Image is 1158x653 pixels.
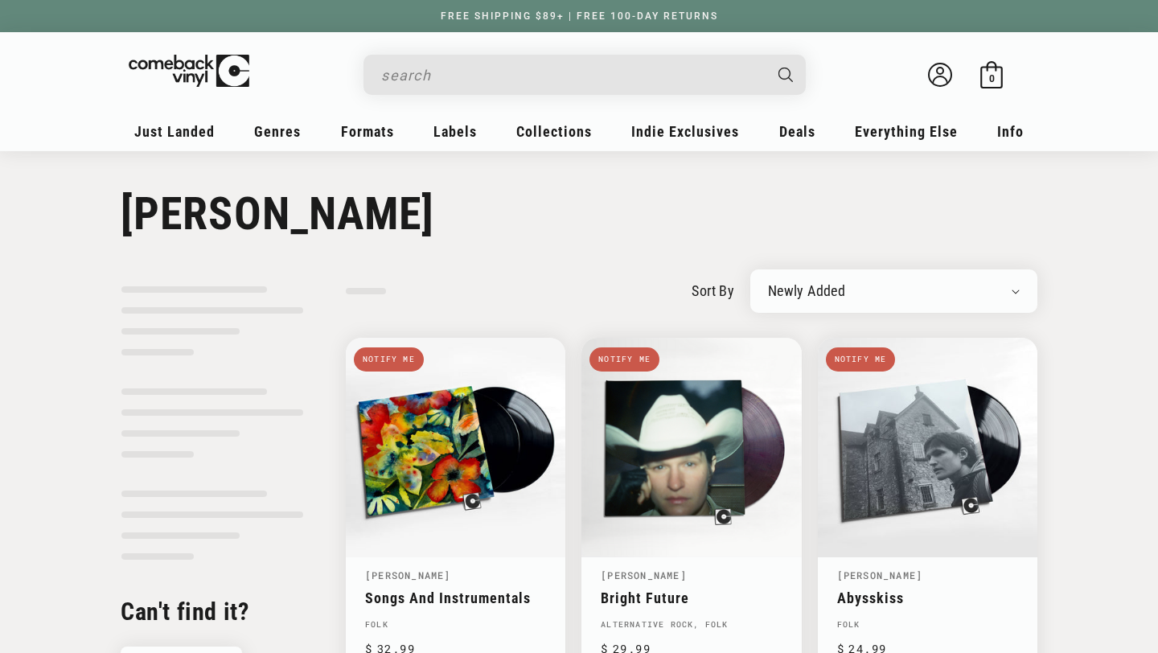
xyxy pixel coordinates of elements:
[433,123,477,140] span: Labels
[692,280,734,302] label: sort by
[779,123,815,140] span: Deals
[601,569,687,581] a: [PERSON_NAME]
[121,596,304,627] h2: Can't find it?
[837,569,923,581] a: [PERSON_NAME]
[631,123,739,140] span: Indie Exclusives
[425,10,734,22] a: FREE SHIPPING $89+ | FREE 100-DAY RETURNS
[997,123,1024,140] span: Info
[365,589,546,606] a: Songs And Instrumentals
[341,123,394,140] span: Formats
[601,589,782,606] a: Bright Future
[365,569,451,581] a: [PERSON_NAME]
[765,55,808,95] button: Search
[254,123,301,140] span: Genres
[516,123,592,140] span: Collections
[855,123,958,140] span: Everything Else
[121,187,1037,240] h1: [PERSON_NAME]
[134,123,215,140] span: Just Landed
[363,55,806,95] div: Search
[989,72,995,84] span: 0
[837,589,1018,606] a: Abysskiss
[381,59,762,92] input: search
